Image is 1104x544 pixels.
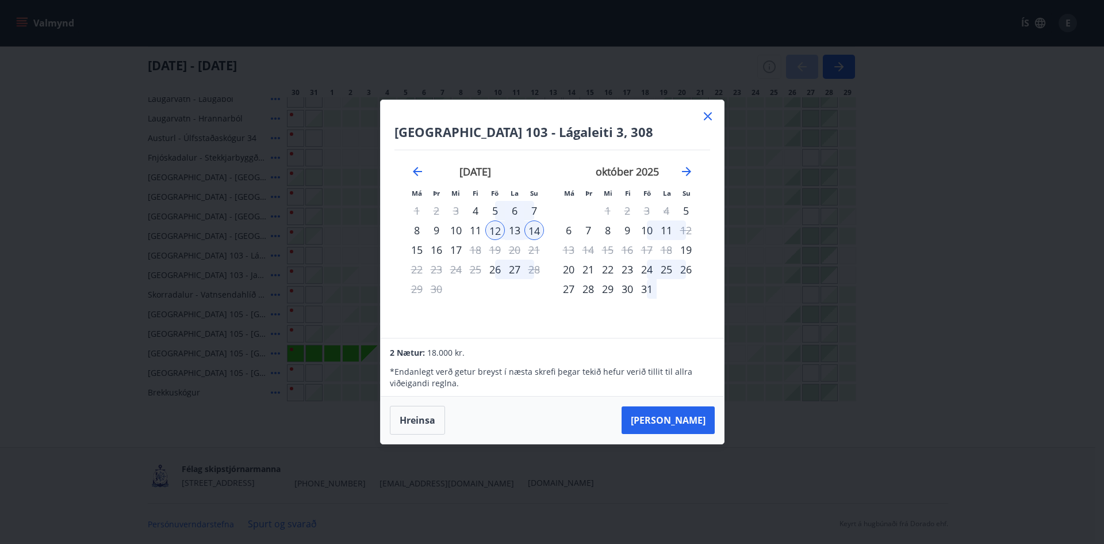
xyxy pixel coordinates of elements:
div: 16 [427,240,446,260]
div: Aðeins innritun í boði [676,240,696,260]
td: Not available. þriðjudagur, 23. september 2025 [427,260,446,279]
td: Choose þriðjudagur, 28. október 2025 as your check-in date. It’s available. [578,279,598,299]
td: Not available. laugardagur, 4. október 2025 [657,201,676,220]
td: Choose miðvikudagur, 17. september 2025 as your check-in date. It’s available. [446,240,466,260]
td: Choose föstudagur, 10. október 2025 as your check-in date. It’s available. [637,220,657,240]
div: 26 [676,260,696,279]
td: Choose sunnudagur, 28. september 2025 as your check-in date. It’s available. [524,260,544,279]
small: Fö [643,189,651,197]
span: 18.000 kr. [427,347,465,358]
button: Hreinsa [390,406,445,435]
div: 27 [505,260,524,279]
div: 7 [578,220,598,240]
div: Aðeins innritun í boði [485,260,505,279]
div: 8 [407,220,427,240]
td: Not available. miðvikudagur, 24. september 2025 [446,260,466,279]
td: Choose sunnudagur, 26. október 2025 as your check-in date. It’s available. [676,260,696,279]
strong: október 2025 [596,165,659,178]
h4: [GEOGRAPHIC_DATA] 103 - Lágaleiti 3, 308 [394,123,710,140]
td: Choose mánudagur, 27. október 2025 as your check-in date. It’s available. [559,279,578,299]
td: Not available. miðvikudagur, 1. október 2025 [598,201,618,220]
td: Not available. mánudagur, 13. október 2025 [559,240,578,260]
div: 13 [505,220,524,240]
td: Choose mánudagur, 20. október 2025 as your check-in date. It’s available. [559,260,578,279]
td: Selected as start date. föstudagur, 12. september 2025 [485,220,505,240]
td: Choose þriðjudagur, 7. október 2025 as your check-in date. It’s available. [578,220,598,240]
td: Choose sunnudagur, 5. október 2025 as your check-in date. It’s available. [676,201,696,220]
div: 8 [598,220,618,240]
small: Má [564,189,574,197]
td: Choose miðvikudagur, 10. september 2025 as your check-in date. It’s available. [446,220,466,240]
div: 27 [559,279,578,299]
td: Choose miðvikudagur, 8. október 2025 as your check-in date. It’s available. [598,220,618,240]
td: Not available. laugardagur, 18. október 2025 [657,240,676,260]
td: Choose þriðjudagur, 16. september 2025 as your check-in date. It’s available. [427,240,446,260]
div: Aðeins innritun í boði [466,201,485,220]
div: 24 [637,260,657,279]
small: Má [412,189,422,197]
td: Choose föstudagur, 5. september 2025 as your check-in date. It’s available. [485,201,505,220]
td: Choose laugardagur, 27. september 2025 as your check-in date. It’s available. [505,260,524,279]
div: 9 [427,220,446,240]
div: 7 [524,201,544,220]
p: * Endanlegt verð getur breyst í næsta skrefi þegar tekið hefur verið tillit til allra viðeigandi ... [390,366,714,389]
td: Not available. þriðjudagur, 14. október 2025 [578,240,598,260]
div: 12 [485,220,505,240]
div: 22 [598,260,618,279]
button: [PERSON_NAME] [622,406,715,434]
div: 29 [598,279,618,299]
td: Choose fimmtudagur, 11. september 2025 as your check-in date. It’s available. [466,220,485,240]
small: La [511,189,519,197]
td: Choose þriðjudagur, 21. október 2025 as your check-in date. It’s available. [578,260,598,279]
div: Aðeins útritun í boði [524,260,544,279]
div: Aðeins útritun í boði [466,240,485,260]
div: Move forward to switch to the next month. [680,165,693,178]
td: Not available. föstudagur, 3. október 2025 [637,201,657,220]
td: Not available. miðvikudagur, 15. október 2025 [598,240,618,260]
td: Choose laugardagur, 25. október 2025 as your check-in date. It’s available. [657,260,676,279]
div: 25 [657,260,676,279]
td: Choose mánudagur, 15. september 2025 as your check-in date. It’s available. [407,240,427,260]
div: 6 [505,201,524,220]
div: 17 [446,240,466,260]
td: Choose föstudagur, 26. september 2025 as your check-in date. It’s available. [485,260,505,279]
td: Choose miðvikudagur, 29. október 2025 as your check-in date. It’s available. [598,279,618,299]
td: Not available. fimmtudagur, 2. október 2025 [618,201,637,220]
small: Fi [625,189,631,197]
td: Choose mánudagur, 6. október 2025 as your check-in date. It’s available. [559,220,578,240]
td: Choose laugardagur, 11. október 2025 as your check-in date. It’s available. [657,220,676,240]
td: Choose mánudagur, 8. september 2025 as your check-in date. It’s available. [407,220,427,240]
td: Choose sunnudagur, 7. september 2025 as your check-in date. It’s available. [524,201,544,220]
td: Selected as end date. sunnudagur, 14. september 2025 [524,220,544,240]
td: Not available. þriðjudagur, 2. september 2025 [427,201,446,220]
td: Not available. mánudagur, 22. september 2025 [407,260,427,279]
div: 30 [618,279,637,299]
div: 15 [407,240,427,260]
td: Choose sunnudagur, 12. október 2025 as your check-in date. It’s available. [676,220,696,240]
small: Mi [604,189,612,197]
span: 2 Nætur: [390,347,425,358]
td: Selected. laugardagur, 13. september 2025 [505,220,524,240]
td: Not available. miðvikudagur, 3. september 2025 [446,201,466,220]
div: 20 [559,260,578,279]
small: Mi [451,189,460,197]
td: Not available. fimmtudagur, 25. september 2025 [466,260,485,279]
div: Aðeins útritun í boði [676,220,696,240]
td: Choose laugardagur, 6. september 2025 as your check-in date. It’s available. [505,201,524,220]
td: Not available. föstudagur, 17. október 2025 [637,240,657,260]
td: Choose föstudagur, 24. október 2025 as your check-in date. It’s available. [637,260,657,279]
small: Þr [433,189,440,197]
div: Move backward to switch to the previous month. [411,165,424,178]
div: 11 [657,220,676,240]
small: La [663,189,671,197]
td: Choose þriðjudagur, 9. september 2025 as your check-in date. It’s available. [427,220,446,240]
td: Not available. sunnudagur, 21. september 2025 [524,240,544,260]
td: Not available. mánudagur, 29. september 2025 [407,279,427,299]
div: 11 [466,220,485,240]
td: Not available. laugardagur, 20. september 2025 [505,240,524,260]
small: Fi [473,189,478,197]
td: Choose fimmtudagur, 30. október 2025 as your check-in date. It’s available. [618,279,637,299]
div: 6 [559,220,578,240]
td: Choose fimmtudagur, 4. september 2025 as your check-in date. It’s available. [466,201,485,220]
small: Þr [585,189,592,197]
